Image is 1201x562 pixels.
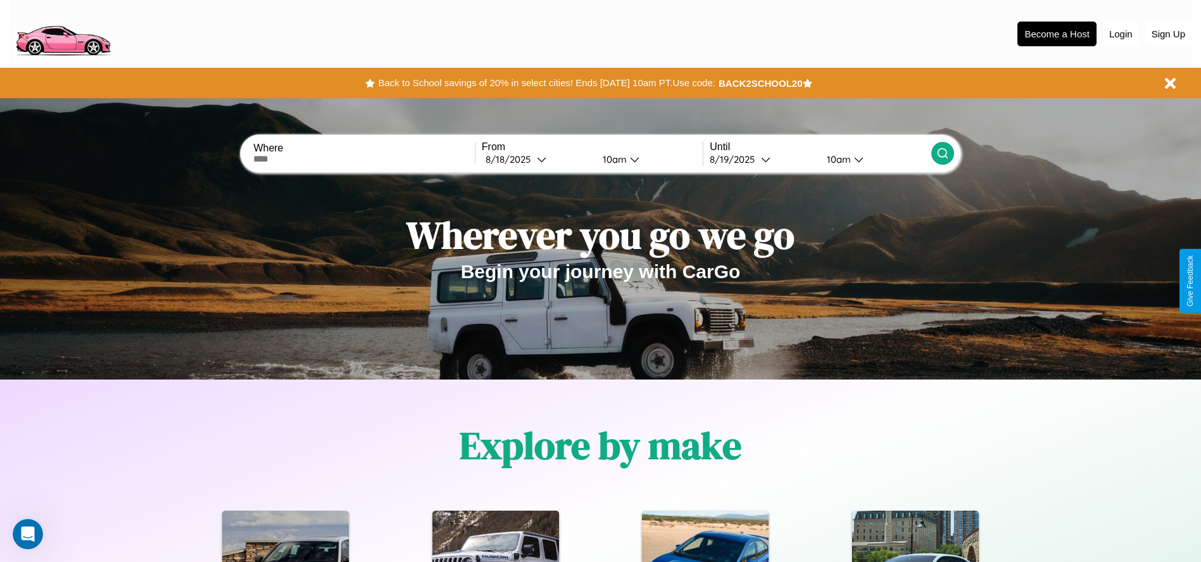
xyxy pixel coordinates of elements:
[710,141,931,153] label: Until
[1145,22,1192,46] button: Sign Up
[253,143,474,154] label: Where
[1103,22,1139,46] button: Login
[710,153,761,165] div: 8 / 19 / 2025
[482,153,593,166] button: 8/18/2025
[460,419,741,471] h1: Explore by make
[486,153,537,165] div: 8 / 18 / 2025
[13,519,43,549] iframe: Intercom live chat
[1017,22,1097,46] button: Become a Host
[593,153,703,166] button: 10am
[1186,255,1195,307] div: Give Feedback
[817,153,931,166] button: 10am
[719,78,803,89] b: BACK2SCHOOL20
[482,141,703,153] label: From
[596,153,630,165] div: 10am
[375,74,718,92] button: Back to School savings of 20% in select cities! Ends [DATE] 10am PT.Use code:
[9,6,116,59] img: logo
[821,153,854,165] div: 10am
